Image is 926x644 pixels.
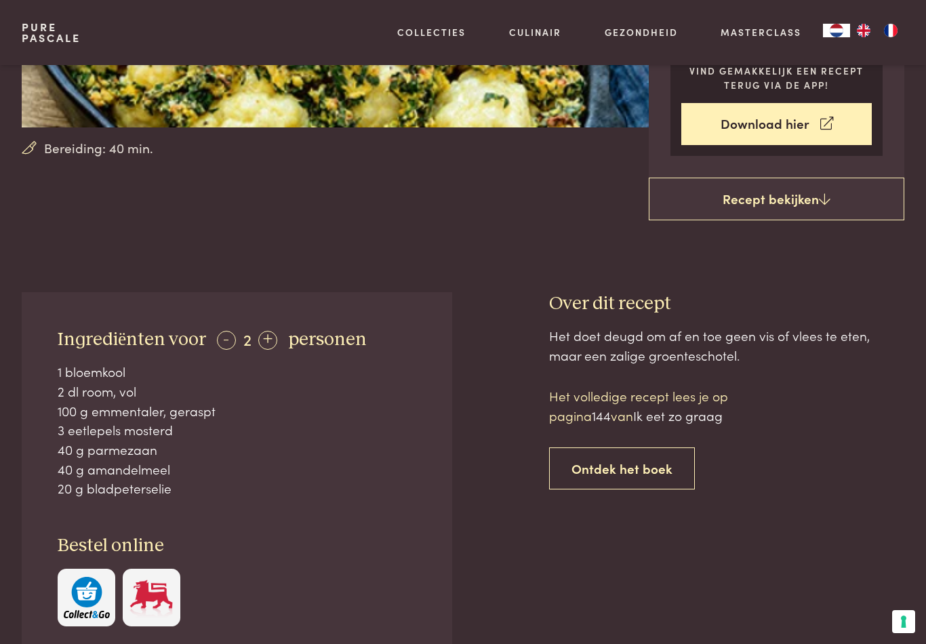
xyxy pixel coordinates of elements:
[58,330,206,349] span: Ingrediënten voor
[823,24,850,37] div: Language
[549,292,904,316] h3: Over dit recept
[850,24,877,37] a: EN
[592,406,611,424] span: 144
[58,440,416,460] div: 40 g parmezaan
[509,25,561,39] a: Culinair
[877,24,904,37] a: FR
[58,534,416,558] h3: Bestel online
[605,25,678,39] a: Gezondheid
[649,178,904,221] a: Recept bekijken
[64,577,110,618] img: c308188babc36a3a401bcb5cb7e020f4d5ab42f7cacd8327e500463a43eeb86c.svg
[44,138,153,158] span: Bereiding: 40 min.
[217,331,236,350] div: -
[681,103,872,146] a: Download hier
[58,420,416,440] div: 3 eetlepels mosterd
[823,24,850,37] a: NL
[243,327,251,350] span: 2
[58,382,416,401] div: 2 dl room, vol
[58,460,416,479] div: 40 g amandelmeel
[58,401,416,421] div: 100 g emmentaler, geraspt
[823,24,904,37] aside: Language selected: Nederlands
[397,25,466,39] a: Collecties
[288,330,367,349] span: personen
[549,447,695,490] a: Ontdek het boek
[58,362,416,382] div: 1 bloemkool
[633,406,723,424] span: Ik eet zo graag
[128,577,174,618] img: Delhaize
[549,326,904,365] div: Het doet deugd om af en toe geen vis of vlees te eten, maar een zalige groenteschotel.
[258,331,277,350] div: +
[850,24,904,37] ul: Language list
[892,610,915,633] button: Uw voorkeuren voor toestemming voor trackingtechnologieën
[58,479,416,498] div: 20 g bladpeterselie
[721,25,801,39] a: Masterclass
[681,64,872,92] p: Vind gemakkelijk een recept terug via de app!
[549,386,780,425] p: Het volledige recept lees je op pagina van
[22,22,81,43] a: PurePascale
